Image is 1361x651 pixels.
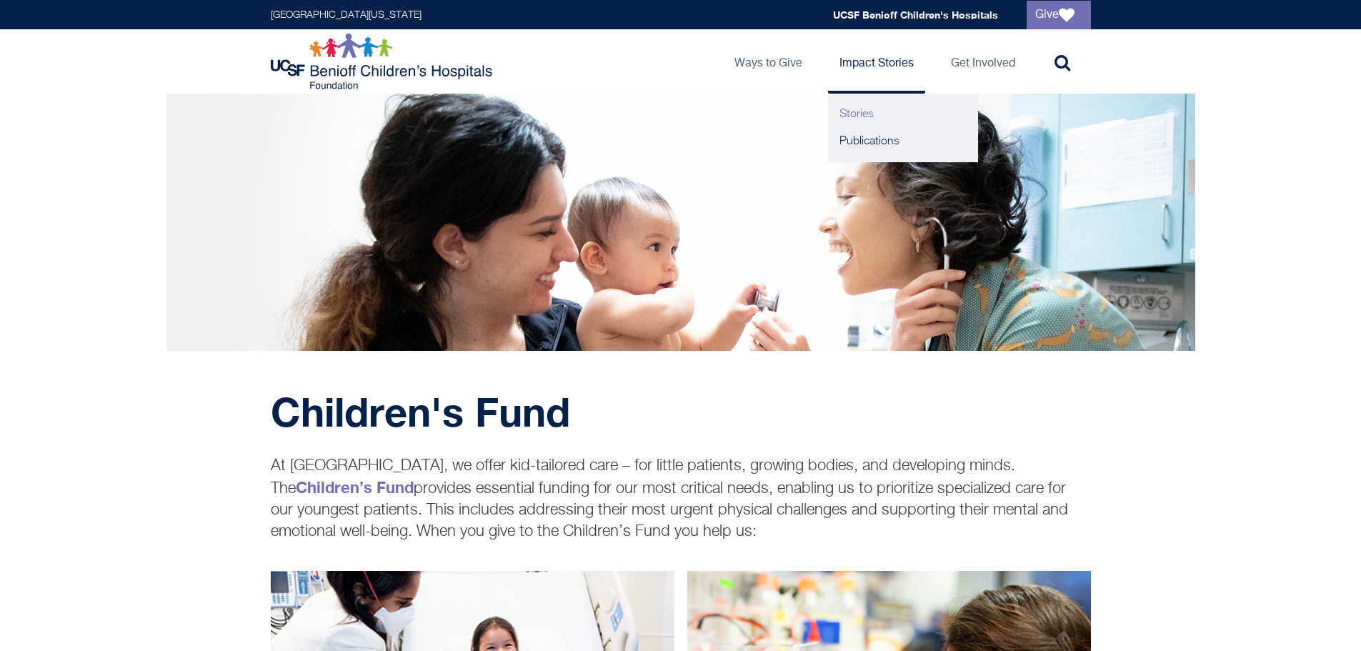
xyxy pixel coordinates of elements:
[271,10,422,20] a: [GEOGRAPHIC_DATA][US_STATE]
[828,128,978,155] a: Publications
[833,9,998,21] a: UCSF Benioff Children's Hospitals
[828,101,978,128] a: Stories
[939,29,1027,94] a: Get Involved
[296,481,414,497] a: Children’s Fund
[296,478,414,497] strong: Children’s Fund
[271,33,496,90] img: Logo for UCSF Benioff Children's Hospitals Foundation
[271,455,1091,542] p: At [GEOGRAPHIC_DATA], we offer kid-tailored care – for little patients, growing bodies, and devel...
[271,387,570,435] strong: Children's Fund
[723,29,814,94] a: Ways to Give
[1027,1,1091,29] a: Give
[828,29,925,94] a: Impact Stories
